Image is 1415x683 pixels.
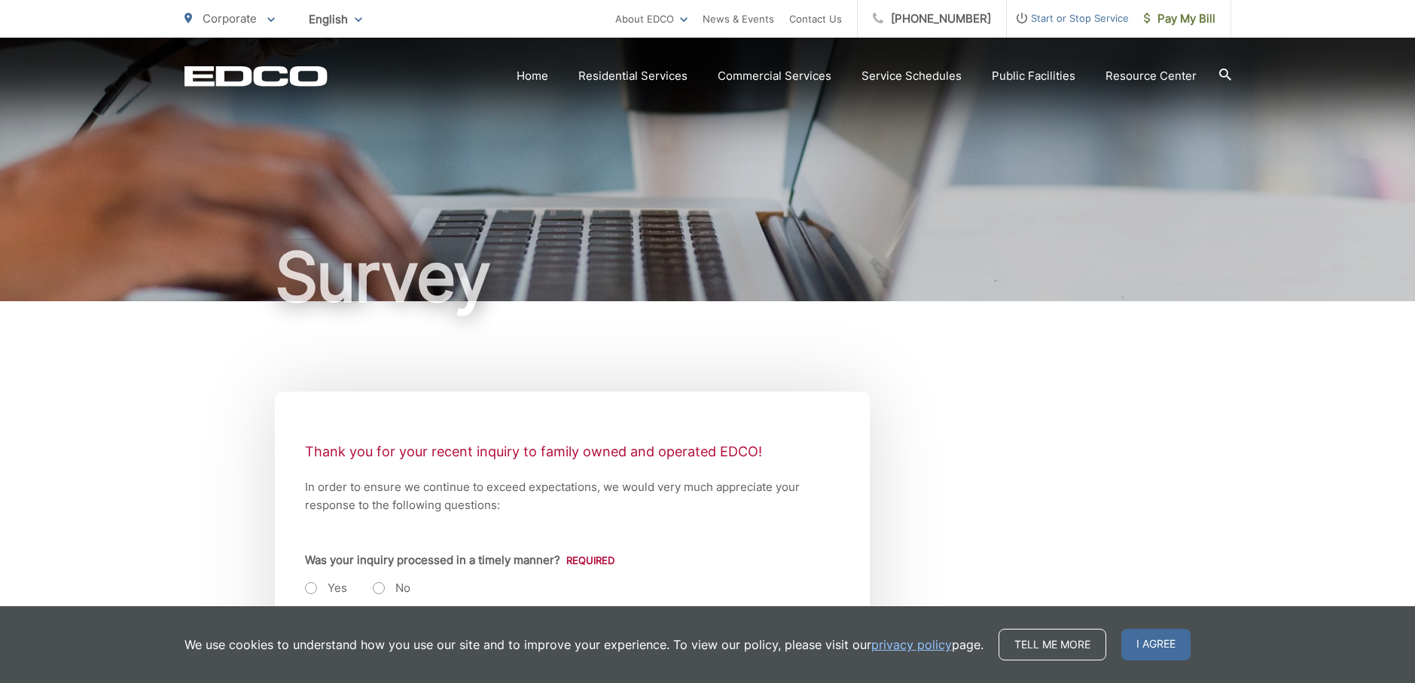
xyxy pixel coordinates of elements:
a: EDCD logo. Return to the homepage. [184,66,328,87]
a: Residential Services [578,67,688,85]
a: Tell me more [999,629,1106,660]
span: English [297,6,374,32]
a: Commercial Services [718,67,831,85]
a: privacy policy [871,636,952,654]
span: Pay My Bill [1144,10,1215,28]
a: Service Schedules [862,67,962,85]
a: News & Events [703,10,774,28]
p: Thank you for your recent inquiry to family owned and operated EDCO! [305,441,840,463]
a: About EDCO [615,10,688,28]
a: Public Facilities [992,67,1075,85]
p: In order to ensure we continue to exceed expectations, we would very much appreciate your respons... [305,478,840,514]
label: No [373,581,410,596]
a: Resource Center [1105,67,1197,85]
h1: Survey [184,239,1231,315]
a: Contact Us [789,10,842,28]
label: Yes [305,581,347,596]
a: Home [517,67,548,85]
p: We use cookies to understand how you use our site and to improve your experience. To view our pol... [184,636,983,654]
span: Corporate [203,11,257,26]
span: I agree [1121,629,1191,660]
label: Was your inquiry processed in a timely manner? [305,553,614,567]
